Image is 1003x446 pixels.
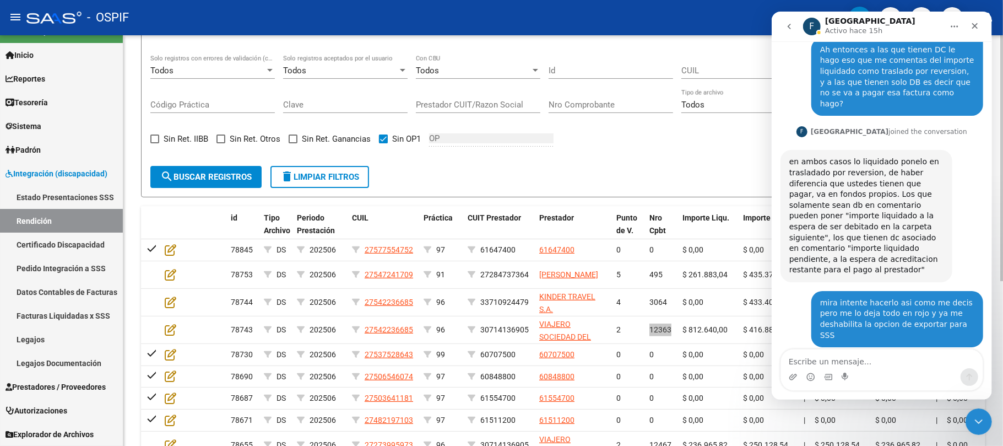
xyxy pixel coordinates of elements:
span: Sin Ret. Ganancias [302,132,371,146]
span: Tesorería [6,96,48,109]
span: 97 [436,416,445,424]
span: $ 0,00 [743,350,764,359]
mat-icon: menu [9,10,22,24]
span: 27537528643 [365,350,413,359]
span: | [936,416,937,424]
mat-icon: check [145,346,159,359]
span: Sin OP1 [392,132,421,146]
span: $ 0,00 [743,416,764,424]
span: VIAJERO SOCIEDAD DEL BUEN CAMINO S.A. [539,320,606,354]
iframe: Intercom live chat [966,409,992,435]
span: $ 0,00 [947,416,968,424]
span: Todos [150,66,174,76]
span: 27577554752 [365,245,413,254]
span: 2 [616,325,621,334]
span: 27503641181 [365,394,413,402]
span: Sin Ret. IIBB [164,132,208,146]
span: Nro Cpbt [649,213,666,235]
span: $ 0,00 [743,245,764,254]
span: 61554700 [480,394,516,402]
span: 97 [436,245,445,254]
span: 27284737364 [480,270,529,279]
span: Sistema [6,120,41,132]
span: $ 0,00 [682,350,703,359]
span: $ 416.880,90 [743,325,788,334]
span: 27542236685 [365,298,413,307]
span: $ 0,00 [875,416,896,424]
span: DS [276,372,286,381]
span: Periodo Prestación [297,213,335,235]
span: 202506 [310,394,336,402]
span: 61511200 [539,416,574,424]
span: 61554700 [539,394,574,402]
span: 60707500 [539,350,574,359]
span: 99 [436,350,445,359]
mat-icon: check [145,412,159,425]
span: 30714136905 [480,325,529,334]
span: Sin Ret. Otros [230,132,280,146]
div: 78687 [231,392,255,405]
span: DS [276,350,286,359]
span: 202506 [310,245,336,254]
span: 91 [436,270,445,279]
span: 3064 [649,298,667,307]
span: 202506 [310,298,336,307]
span: 5 [616,270,621,279]
span: Práctica [424,213,453,222]
datatable-header-cell: CUIL [348,206,419,255]
div: 78753 [231,268,255,281]
span: 0 [616,245,621,254]
span: Explorador de Archivos [6,428,94,440]
mat-icon: check [145,390,159,403]
span: 0 [616,350,621,359]
span: 61647400 [480,245,516,254]
span: Todos [681,100,704,110]
span: 495 [649,270,663,279]
span: 60848800 [539,372,574,381]
span: DS [276,245,286,254]
span: Buscar registros [160,172,252,182]
mat-icon: person [981,10,994,24]
span: 202506 [310,372,336,381]
datatable-header-cell: Nro Cpbt [645,206,678,255]
span: 96 [436,298,445,307]
datatable-header-cell: id [226,206,259,255]
span: 60848800 [480,372,516,381]
span: Reportes [6,73,45,85]
span: 0 [649,350,654,359]
div: 78671 [231,414,255,427]
mat-icon: search [160,170,174,183]
div: 78743 [231,324,255,336]
mat-icon: check [145,241,159,255]
span: Prestadores / Proveedores [6,381,106,393]
span: | [804,416,805,424]
span: DS [276,298,286,307]
span: 202506 [310,350,336,359]
span: 96 [436,325,445,334]
span: 202506 [310,416,336,424]
span: CUIT Prestador [468,213,521,222]
span: 202506 [310,270,336,279]
span: 0 [649,416,654,424]
span: $ 0,00 [682,245,703,254]
span: Importe Liqu. [682,213,729,222]
span: $ 0,00 [815,416,836,424]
